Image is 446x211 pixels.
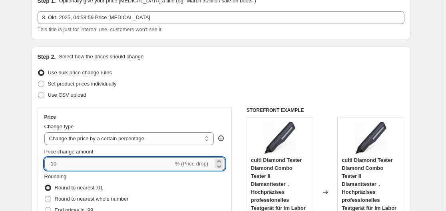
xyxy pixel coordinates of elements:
span: This title is just for internal use, customers won't see it [38,26,161,32]
h6: STOREFRONT EXAMPLE [247,107,404,113]
input: -15 [44,157,173,170]
img: 91wTVp3koYL_80x.jpg [355,122,387,154]
input: 30% off holiday sale [38,11,404,24]
h3: Price [44,114,56,120]
span: Use bulk price change rules [48,70,112,76]
span: Round to nearest .01 [55,185,103,191]
span: Round to nearest whole number [55,196,129,202]
span: Rounding [44,173,67,179]
img: 91wTVp3koYL_80x.jpg [264,122,296,154]
span: % (Price drop) [175,161,208,167]
span: Change type [44,123,74,129]
p: Select how the prices should change [59,53,143,61]
div: help [217,134,225,142]
h2: Step 2. [38,53,56,61]
span: Use CSV upload [48,92,86,98]
span: Price change amount [44,149,94,155]
span: Set product prices individually [48,81,117,87]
